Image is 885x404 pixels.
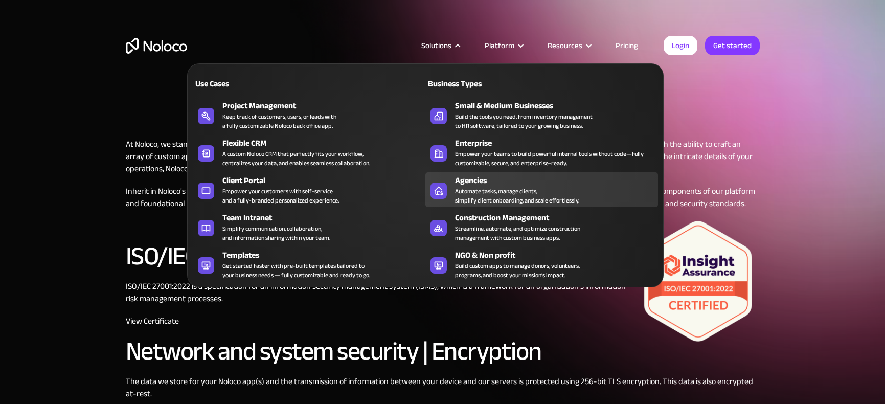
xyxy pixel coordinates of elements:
[193,78,305,90] div: Use Cases
[222,224,330,242] div: Simplify communication, collaboration, and information sharing within your team.
[222,112,336,130] div: Keep track of customers, users, or leads with a fully customizable Noloco back office app.
[425,172,658,207] a: AgenciesAutomate tasks, manage clients,simplify client onboarding, and scale effortlessly.
[455,137,663,149] div: Enterprise
[222,187,339,205] div: Empower your customers with self-service and a fully-branded personalized experience.
[603,39,651,52] a: Pricing
[222,249,430,261] div: Templates
[126,38,187,54] a: home
[421,39,451,52] div: Solutions
[193,172,425,207] a: Client PortalEmpower your customers with self-serviceand a fully-branded personalized experience.
[455,174,663,187] div: Agencies
[193,135,425,170] a: Flexible CRMA custom Noloco CRM that perfectly fits your workflow,centralizes your data, and enab...
[455,249,663,261] div: NGO & Non profit
[193,72,425,95] a: Use Cases
[409,39,472,52] div: Solutions
[425,98,658,132] a: Small & Medium BusinessesBuild the tools you need, from inventory managementto HR software, tailo...
[485,39,514,52] div: Platform
[425,72,658,95] a: Business Types
[548,39,582,52] div: Resources
[222,174,430,187] div: Client Portal
[126,242,760,270] h2: ISO/IEC 27001 certification
[193,247,425,282] a: TemplatesGet started faster with pre-built templates tailored toyour business needs — fully custo...
[455,224,580,242] div: Streamline, automate, and optimize construction management with custom business apps.
[705,36,760,55] a: Get started
[126,280,760,305] p: ISO/IEC 27001:2022 is a specification for an information security management system (ISMS), which...
[126,220,760,232] p: ‍
[187,49,664,287] nav: Solutions
[126,138,760,175] p: At Noloco, we stand by the principle that your business needs should shape your software tools, n...
[193,98,425,132] a: Project ManagementKeep track of customers, users, or leads witha fully customizable Noloco back o...
[455,261,580,280] div: Build custom apps to manage donors, volunteers, programs, and boost your mission’s impact.
[222,137,430,149] div: Flexible CRM
[222,212,430,224] div: Team Intranet
[126,185,760,210] p: Inherit in Noloco's versatility is its use across an array of confidential and crucial business s...
[222,100,430,112] div: Project Management
[425,78,537,90] div: Business Types
[126,313,179,329] a: View Certificate
[425,135,658,170] a: EnterpriseEmpower your teams to build powerful internal tools without code—fully customizable, se...
[193,210,425,244] a: Team IntranetSimplify communication, collaboration,and information sharing within your team.
[455,212,663,224] div: Construction Management
[472,39,535,52] div: Platform
[455,187,579,205] div: Automate tasks, manage clients, simplify client onboarding, and scale effortlessly.
[222,149,370,168] div: A custom Noloco CRM that perfectly fits your workflow, centralizes your data, and enables seamles...
[664,36,697,55] a: Login
[455,149,653,168] div: Empower your teams to build powerful internal tools without code—fully customizable, secure, and ...
[425,247,658,282] a: NGO & Non profitBuild custom apps to manage donors, volunteers,programs, and boost your mission’s...
[222,261,370,280] div: Get started faster with pre-built templates tailored to your business needs — fully customizable ...
[126,375,760,400] p: The data we store for your Noloco app(s) and the transmission of information between your device ...
[455,112,593,130] div: Build the tools you need, from inventory management to HR software, tailored to your growing busi...
[455,100,663,112] div: Small & Medium Businesses
[126,338,760,365] h2: Network and system security | Encryption
[535,39,603,52] div: Resources
[425,210,658,244] a: Construction ManagementStreamline, automate, and optimize constructionmanagement with custom busi...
